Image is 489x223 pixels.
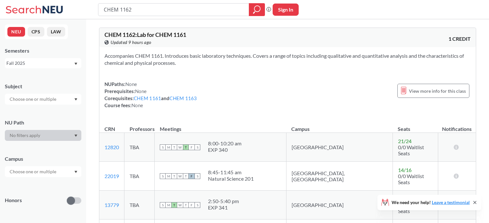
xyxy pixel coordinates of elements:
[74,63,77,65] svg: Dropdown arrow
[5,83,81,90] div: Subject
[432,200,470,205] a: Leave a testimonial
[160,144,166,150] span: S
[286,119,393,133] th: Campus
[409,87,466,95] span: View more info for this class
[124,119,155,133] th: Professors
[135,88,147,94] span: None
[189,173,195,179] span: F
[171,173,177,179] span: T
[5,94,81,105] div: Dropdown arrow
[166,202,171,208] span: M
[177,173,183,179] span: W
[177,202,183,208] span: W
[208,140,241,147] div: 8:00 - 10:20 am
[160,173,166,179] span: S
[273,4,299,16] button: Sign In
[171,144,177,150] span: T
[134,95,161,101] a: CHEM 1161
[253,5,261,14] svg: magnifying glass
[189,202,195,208] span: F
[398,144,424,156] span: 0/0 Waitlist Seats
[28,27,44,37] button: CPS
[47,27,65,37] button: LAW
[195,144,200,150] span: S
[208,169,254,176] div: 8:45 - 11:45 am
[131,102,143,108] span: None
[169,95,197,101] a: CHEM 1163
[195,202,200,208] span: S
[7,27,25,37] button: NEU
[104,144,119,150] a: 12820
[111,39,151,46] span: Updated 9 hours ago
[398,173,424,185] span: 0/0 Waitlist Seats
[398,167,412,173] span: 14 / 16
[393,119,438,133] th: Seats
[286,162,393,191] td: [GEOGRAPHIC_DATA], [GEOGRAPHIC_DATA]
[171,202,177,208] span: T
[398,138,412,144] span: 21 / 24
[74,134,77,137] svg: Dropdown arrow
[103,4,244,15] input: Class, professor, course number, "phrase"
[208,204,239,211] div: EXP 341
[249,3,265,16] div: magnifying glass
[208,176,254,182] div: Natural Science 201
[177,144,183,150] span: W
[124,162,155,191] td: TBA
[124,133,155,162] td: TBA
[104,81,197,109] div: NUPaths: Prerequisites: Corequisites: and Course fees:
[104,52,471,66] section: Accompanies CHEM 1161. Introduces basic laboratory techniques. Covers a range of topics including...
[448,35,471,42] span: 1 CREDIT
[208,198,239,204] div: 2:50 - 5:40 pm
[6,60,74,67] div: Fall 2025
[5,58,81,68] div: Fall 2025Dropdown arrow
[74,98,77,101] svg: Dropdown arrow
[160,202,166,208] span: S
[189,144,195,150] span: F
[104,31,186,38] span: CHEM 1162 : Lab for CHEM 1161
[104,125,115,133] div: CRN
[438,119,475,133] th: Notifications
[104,202,119,208] a: 13779
[5,130,81,141] div: Dropdown arrow
[195,173,200,179] span: S
[392,200,470,205] span: We need your help!
[125,81,137,87] span: None
[166,144,171,150] span: M
[6,168,60,176] input: Choose one or multiple
[104,173,119,179] a: 22019
[155,119,286,133] th: Meetings
[286,133,393,162] td: [GEOGRAPHIC_DATA]
[74,171,77,173] svg: Dropdown arrow
[183,173,189,179] span: T
[5,119,81,126] div: NU Path
[5,47,81,54] div: Semesters
[166,173,171,179] span: M
[286,191,393,219] td: [GEOGRAPHIC_DATA]
[124,191,155,219] td: TBA
[183,202,189,208] span: T
[208,147,241,153] div: EXP 340
[5,197,22,204] p: Honors
[6,95,60,103] input: Choose one or multiple
[183,144,189,150] span: T
[5,155,81,162] div: Campus
[5,166,81,177] div: Dropdown arrow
